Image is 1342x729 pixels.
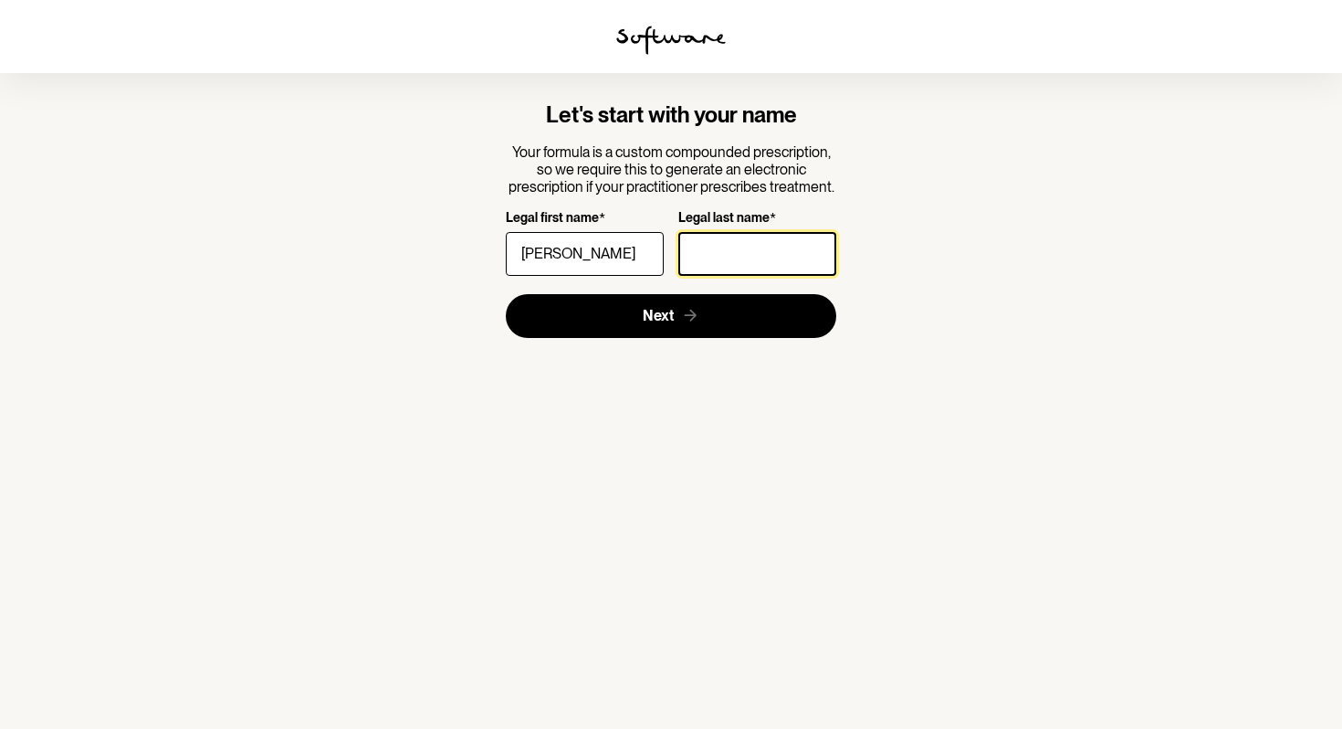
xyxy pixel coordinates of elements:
img: software logo [616,26,726,55]
p: Your formula is a custom compounded prescription, so we require this to generate an electronic pr... [506,143,837,196]
span: Next [643,307,674,324]
p: Legal first name [506,210,599,227]
h4: Let's start with your name [506,102,837,129]
button: Next [506,294,837,338]
p: Legal last name [678,210,770,227]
